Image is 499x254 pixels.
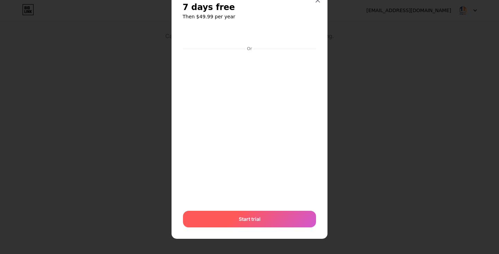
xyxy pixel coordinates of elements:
div: Or [246,46,253,51]
iframe: Secure payment button frame [183,27,316,44]
h6: Then $49.99 per year [183,13,316,20]
iframe: Secure payment input frame [182,52,317,204]
span: 7 days free [183,2,235,13]
span: Start trial [239,215,261,223]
